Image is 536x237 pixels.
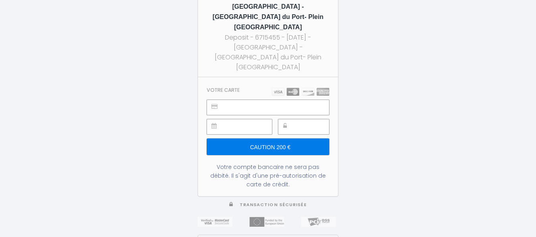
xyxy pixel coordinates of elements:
[207,87,240,93] h3: Votre carte
[207,138,329,155] input: Caution 200 €
[225,100,329,115] iframe: Secure payment input frame
[225,119,272,134] iframe: Secure payment input frame
[207,163,329,189] div: Votre compte bancaire ne sera pas débité. Il s'agit d'une pré-autorisation de carte de crédit.
[296,119,329,134] iframe: Secure payment input frame
[240,202,307,208] span: Transaction sécurisée
[272,88,329,96] img: carts.png
[205,32,331,72] div: Deposit - 6715455 - [DATE] - [GEOGRAPHIC_DATA] - [GEOGRAPHIC_DATA] du Port- Plein [GEOGRAPHIC_DATA]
